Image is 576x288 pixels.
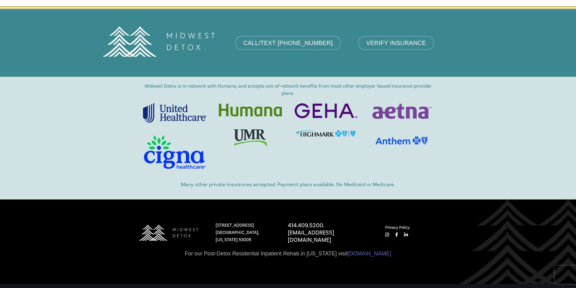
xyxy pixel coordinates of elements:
p: 414.409.5200. [EMAIL_ADDRESS][DOMAIN_NAME] [288,222,373,244]
p: Midwest Detox is in-network with Humana, and accepts out-of-network benefits from most other empl... [143,83,433,97]
p: [STREET_ADDRESS] [GEOGRAPHIC_DATA], [US_STATE] 53005 [216,222,276,244]
a: CALL/TEXT [PHONE_NUMBER] [236,37,340,49]
span: CALL/TEXT [PHONE_NUMBER] [243,40,333,46]
img: Humana-Logo-1024x232 (1) [219,103,282,118]
img: cigna-logo [143,135,207,170]
img: MD Logo Horitzontal white-01 (1) (1) [133,217,204,249]
span: VERIFY INSURANCE [366,40,426,46]
img: geha [294,103,358,119]
a: [DOMAIN_NAME] [348,251,391,257]
span: Many other private insurances accepted. Payment plans available. No Medicaid or Medicare. [181,181,395,188]
img: umr logo [234,129,267,147]
img: unitedhealthcare-logo [143,103,207,123]
img: highmark-bcbs-bs-logo [296,131,355,137]
img: MD Logo Horitzontal white-01 [99,21,217,64]
a: Privacy Policy [385,225,410,230]
a: VERIFY INSURANCE [359,37,433,49]
img: download [376,131,428,150]
p: For our Post-Detox Residential Inpatient Rehab in [US_STATE] visit [137,250,439,257]
img: Aetna-Logo-2012-1024x266 (1) [370,103,433,120]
